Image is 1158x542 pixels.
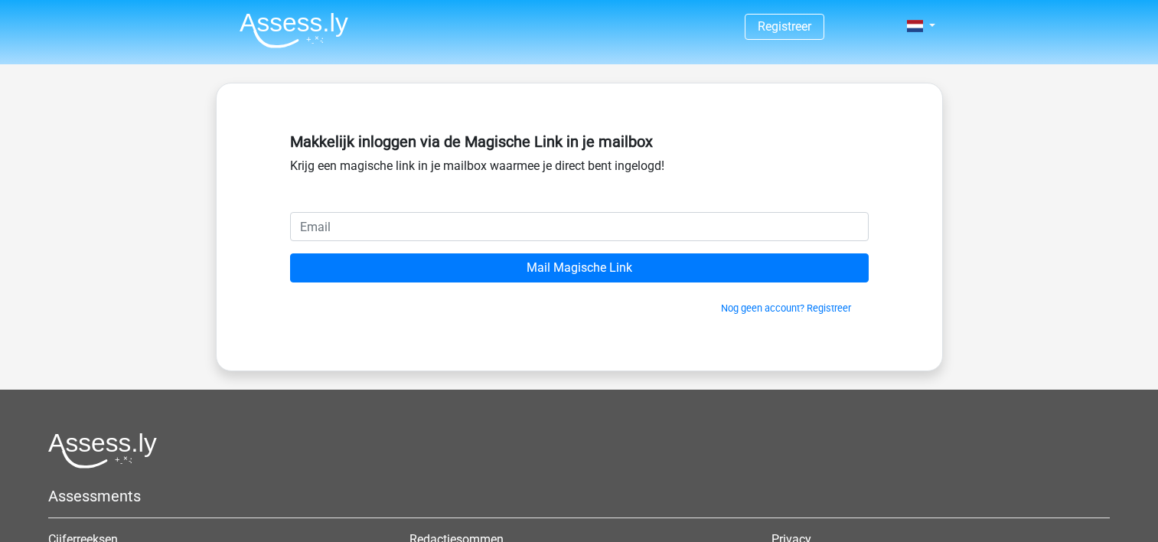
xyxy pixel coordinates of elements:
input: Mail Magische Link [290,253,869,282]
a: Registreer [758,19,811,34]
input: Email [290,212,869,241]
h5: Assessments [48,487,1110,505]
div: Krijg een magische link in je mailbox waarmee je direct bent ingelogd! [290,126,869,212]
img: Assessly [240,12,348,48]
h5: Makkelijk inloggen via de Magische Link in je mailbox [290,132,869,151]
a: Nog geen account? Registreer [721,302,851,314]
img: Assessly logo [48,433,157,469]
